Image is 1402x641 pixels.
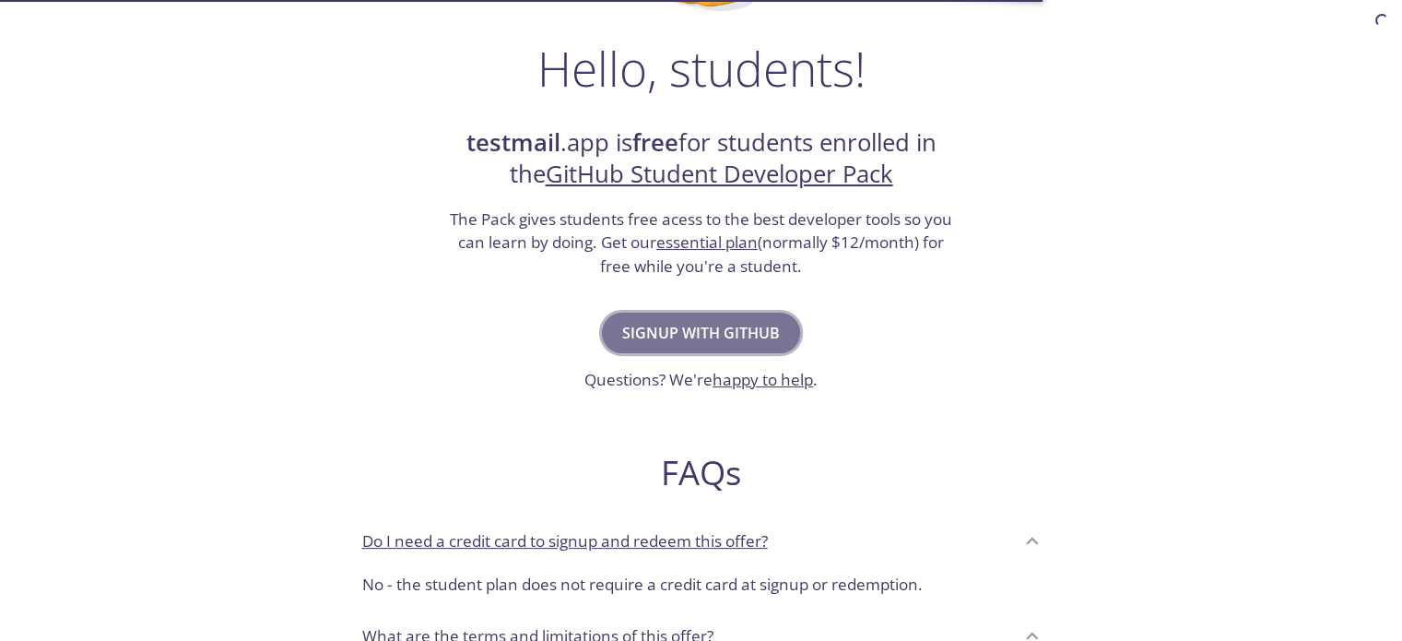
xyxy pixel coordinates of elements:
h2: .app is for students enrolled in the [448,127,955,191]
h1: Hello, students! [537,41,866,96]
div: Do I need a credit card to signup and redeem this offer? [348,516,1055,565]
h3: Questions? We're . [584,368,818,392]
h2: FAQs [348,452,1055,493]
button: Signup with GitHub [602,313,800,353]
p: Do I need a credit card to signup and redeem this offer? [362,529,768,553]
p: No - the student plan does not require a credit card at signup or redemption. [362,573,1041,597]
a: happy to help [713,369,813,390]
a: GitHub Student Developer Pack [546,158,893,190]
div: Do I need a credit card to signup and redeem this offer? [348,565,1055,611]
a: essential plan [656,231,758,253]
h3: The Pack gives students free acess to the best developer tools so you can learn by doing. Get our... [448,208,955,279]
strong: free [632,126,678,159]
span: Signup with GitHub [622,320,780,346]
strong: testmail [466,126,560,159]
